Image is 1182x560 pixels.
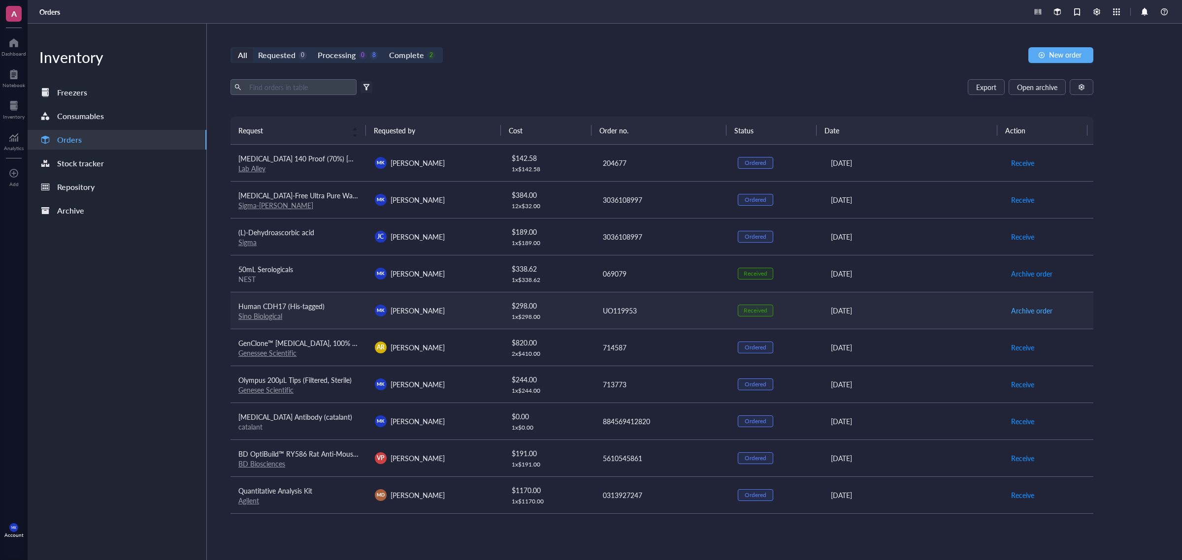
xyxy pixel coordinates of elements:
div: 204677 [603,157,722,168]
span: Receive [1011,342,1034,353]
div: $ 1170.00 [512,485,586,496]
a: Sigma [238,237,257,247]
div: $ 338.62 [512,263,586,274]
div: Ordered [745,454,766,462]
span: Archive order [1011,268,1052,279]
button: Receive [1011,192,1035,208]
div: $ 0.00 [512,411,586,422]
span: Open archive [1017,83,1057,91]
span: Human CDH17 (His-tagged) [238,301,325,311]
div: Account [4,532,24,538]
span: [PERSON_NAME] [391,416,445,426]
div: NEST [238,275,359,283]
a: Consumables [28,106,206,126]
div: [DATE] [831,416,995,427]
div: Ordered [745,233,766,241]
input: Find orders in table [245,80,353,94]
div: [DATE] [831,342,995,353]
a: Genesee Scientific [238,385,294,395]
div: Analytics [4,145,24,151]
td: 713773 [594,366,730,403]
div: UO119953 [603,305,722,316]
th: Order no. [591,117,727,144]
span: Receive [1011,416,1034,427]
span: [MEDICAL_DATA] Antibody (catalant) [238,412,352,422]
span: AR [377,343,385,352]
a: Analytics [4,129,24,151]
a: Notebook [2,66,25,88]
div: Received [744,307,767,314]
span: New order [1049,51,1082,59]
span: A [11,7,17,20]
div: [DATE] [831,194,995,205]
span: [MEDICAL_DATA]-Free Ultra Pure Water [238,190,361,200]
div: Inventory [28,47,206,67]
button: Receive [1011,413,1035,429]
span: Receive [1011,157,1034,168]
span: Quantitative Analysis Kit [238,486,312,496]
div: 1 x $ 338.62 [512,276,586,284]
span: GenClone™ [MEDICAL_DATA], 100% U.S. Origin, Heat Inactivated, 500 mL/Unit [238,338,481,348]
a: Genessee Scientific [238,348,296,358]
div: Requested [258,48,295,62]
div: 1 x $ 142.58 [512,165,586,173]
div: Ordered [745,491,766,499]
button: Archive order [1011,266,1053,281]
div: 1 x $ 244.00 [512,387,586,395]
div: Processing [318,48,356,62]
a: Dashboard [1,35,26,57]
div: 5610545861 [603,453,722,464]
div: [DATE] [831,268,995,279]
td: 3036108997 [594,181,730,218]
span: [PERSON_NAME] [391,306,445,315]
td: 3036108997 [594,218,730,255]
th: Requested by [366,117,501,144]
span: MK [377,417,384,424]
div: [DATE] [831,157,995,168]
a: Freezers [28,83,206,102]
div: $ 298.00 [512,300,586,311]
a: Orders [28,130,206,150]
div: Stock tracker [57,156,104,170]
button: Receive [1011,340,1035,355]
div: 1 x $ 1170.00 [512,498,586,505]
span: 50mL Serologicals [238,264,293,274]
span: [PERSON_NAME] [391,195,445,205]
div: Add [9,181,19,187]
div: Inventory [3,114,25,120]
span: Receive [1011,379,1034,390]
span: Request [238,125,346,136]
button: Receive [1011,229,1035,245]
a: Agilent [238,496,259,505]
button: New order [1028,47,1093,63]
a: Orders [39,7,62,16]
span: [PERSON_NAME] [391,453,445,463]
td: 204677 [594,145,730,182]
div: 714587 [603,342,722,353]
div: 1 x $ 191.00 [512,461,586,468]
td: 5610545861 [594,439,730,476]
span: [PERSON_NAME] [391,379,445,389]
span: Receive [1011,490,1034,500]
div: Freezers [57,86,87,99]
span: [PERSON_NAME] [391,269,445,279]
span: MK [377,196,384,203]
th: Date [817,117,997,144]
span: JC [377,232,384,241]
th: Status [726,117,817,144]
span: (L)-Dehydroascorbic acid [238,227,314,237]
div: $ 142.58 [512,153,586,163]
td: 069079 [594,255,730,292]
div: catalant [238,422,359,431]
div: Received [744,270,767,278]
span: Receive [1011,194,1034,205]
div: $ 384.00 [512,189,586,200]
span: Archive order [1011,305,1052,316]
div: All [238,48,247,62]
button: Archive order [1011,303,1053,318]
div: Ordered [745,417,766,425]
a: Archive [28,201,206,220]
div: 2 x $ 410.00 [512,350,586,358]
td: 884569412820 [594,403,730,439]
button: Open archive [1009,79,1066,95]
